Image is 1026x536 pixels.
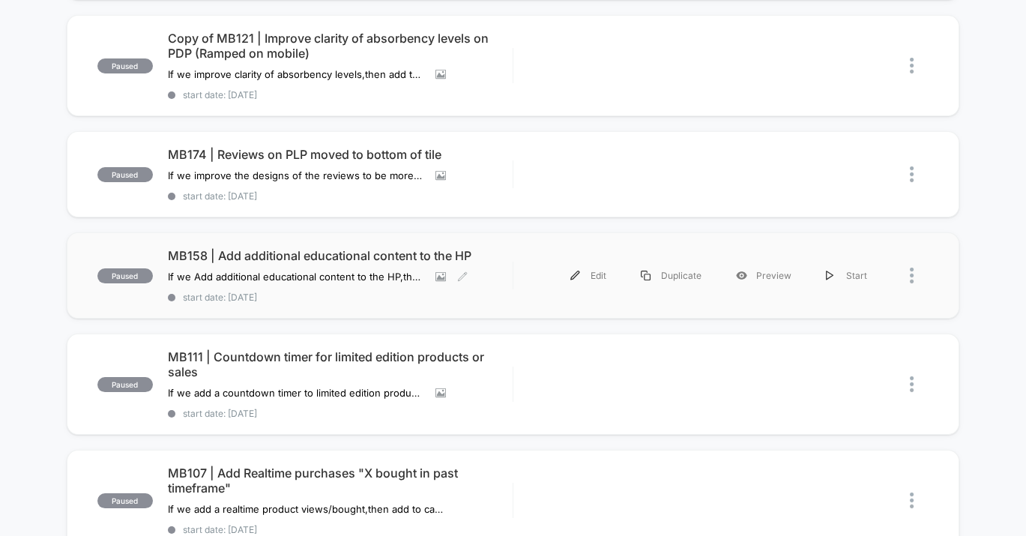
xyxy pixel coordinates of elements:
img: close [910,376,914,392]
span: If we Add additional educational content to the HP,then CTR will increase,because visitors are be... [168,271,424,283]
span: start date: [DATE] [168,292,513,303]
span: start date: [DATE] [168,408,513,419]
span: paused [97,268,153,283]
img: close [910,58,914,73]
span: MB111 | Countdown timer for limited edition products or sales [168,349,513,379]
img: close [910,268,914,283]
span: If we improve the designs of the reviews to be more visible and credible,then conversions will in... [168,169,424,181]
img: close [910,493,914,508]
span: paused [97,493,153,508]
img: menu [570,271,580,280]
span: Copy of MB121 | Improve clarity of absorbency levels on PDP (Ramped on mobile) [168,31,513,61]
span: MB107 | Add Realtime purchases "X bought in past timeframe" [168,466,513,496]
img: menu [826,271,833,280]
div: Start [809,259,884,292]
span: start date: [DATE] [168,524,513,535]
div: Preview [719,259,809,292]
span: paused [97,377,153,392]
div: Edit [553,259,624,292]
img: menu [641,271,651,280]
div: Duplicate [624,259,719,292]
span: MB158 | Add additional educational content to the HP [168,248,513,263]
img: close [910,166,914,182]
span: start date: [DATE] [168,89,513,100]
span: If we add a countdown timer to limited edition products or sale items,then Add to Carts will incr... [168,387,424,399]
span: start date: [DATE] [168,190,513,202]
span: If we improve clarity of absorbency levels,then add to carts & CR will increase,because users are... [168,68,424,80]
span: paused [97,167,153,182]
span: MB174 | Reviews on PLP moved to bottom of tile [168,147,513,162]
span: paused [97,58,153,73]
span: If we add a realtime product views/bought,then add to carts will increase,because social proof is... [168,503,446,515]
